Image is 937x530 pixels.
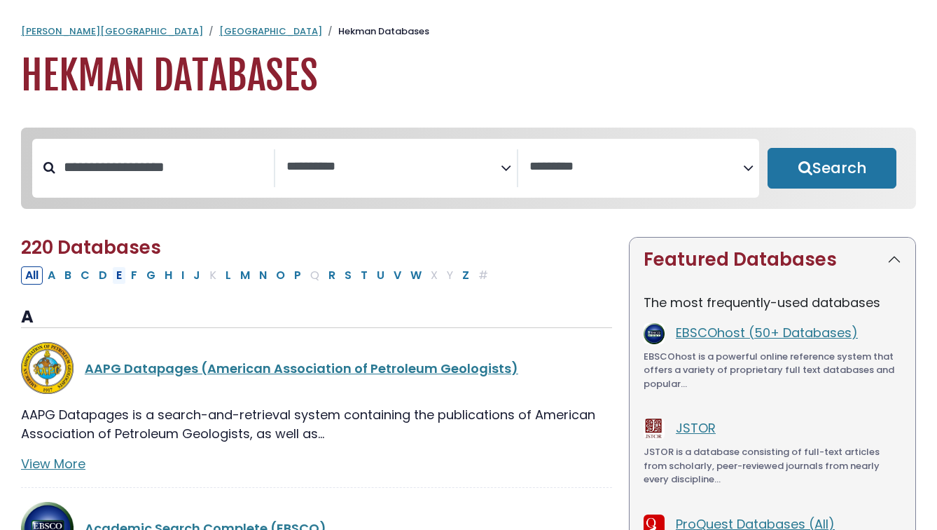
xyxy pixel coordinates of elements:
[286,160,501,175] textarea: Search
[21,266,494,283] div: Alpha-list to filter by first letter of database name
[272,266,289,285] button: Filter Results O
[21,128,916,209] nav: Search filters
[21,455,85,473] a: View More
[21,235,161,260] span: 220 Databases
[219,25,322,38] a: [GEOGRAPHIC_DATA]
[356,266,372,285] button: Filter Results T
[43,266,60,285] button: Filter Results A
[142,266,160,285] button: Filter Results G
[644,445,901,487] p: JSTOR is a database consisting of full-text articles from scholarly, peer-reviewed journals from ...
[768,148,896,189] button: Submit for Search Results
[373,266,389,285] button: Filter Results U
[676,419,716,437] a: JSTOR
[529,160,744,175] textarea: Search
[389,266,405,285] button: Filter Results V
[236,266,254,285] button: Filter Results M
[95,266,111,285] button: Filter Results D
[340,266,356,285] button: Filter Results S
[290,266,305,285] button: Filter Results P
[324,266,340,285] button: Filter Results R
[21,25,916,39] nav: breadcrumb
[221,266,235,285] button: Filter Results L
[189,266,204,285] button: Filter Results J
[21,405,612,443] p: AAPG Datapages is a search-and-retrieval system containing the publications of American Associati...
[21,307,612,328] h3: A
[644,293,901,312] p: The most frequently-used databases
[177,266,188,285] button: Filter Results I
[630,238,915,282] button: Featured Databases
[676,324,858,341] a: EBSCOhost (50+ Databases)
[21,25,203,38] a: [PERSON_NAME][GEOGRAPHIC_DATA]
[76,266,94,285] button: Filter Results C
[160,266,176,285] button: Filter Results H
[458,266,473,285] button: Filter Results Z
[21,53,916,100] h1: Hekman Databases
[406,266,426,285] button: Filter Results W
[255,266,271,285] button: Filter Results N
[644,350,901,391] p: EBSCOhost is a powerful online reference system that offers a variety of proprietary full text da...
[60,266,76,285] button: Filter Results B
[55,156,274,179] input: Search database by title or keyword
[112,266,126,285] button: Filter Results E
[322,25,429,39] li: Hekman Databases
[127,266,141,285] button: Filter Results F
[85,360,518,377] a: AAPG Datapages (American Association of Petroleum Geologists)
[21,266,43,285] button: All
